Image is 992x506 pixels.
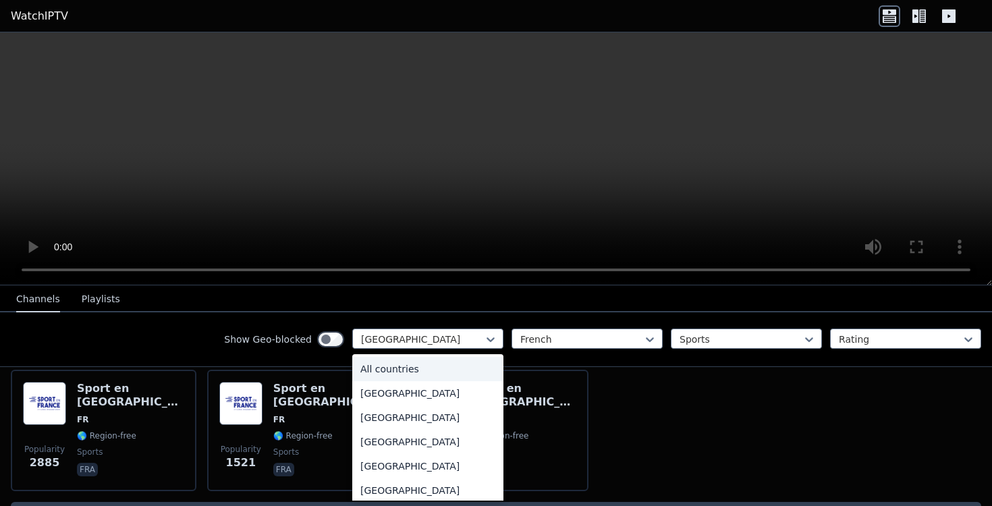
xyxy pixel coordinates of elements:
div: All countries [352,357,503,381]
p: fra [77,463,98,476]
div: [GEOGRAPHIC_DATA] [352,430,503,454]
div: [GEOGRAPHIC_DATA] [352,381,503,405]
div: [GEOGRAPHIC_DATA] [352,454,503,478]
h6: Sport en [GEOGRAPHIC_DATA] [470,382,577,409]
label: Show Geo-blocked [224,333,312,346]
img: Sport en France [219,382,263,425]
span: Popularity [221,444,261,455]
p: fra [273,463,294,476]
span: FR [273,414,285,425]
h6: Sport en [GEOGRAPHIC_DATA] [273,382,381,409]
a: WatchIPTV [11,8,68,24]
span: sports [77,447,103,457]
span: 🌎 Region-free [77,430,136,441]
span: 2885 [30,455,60,471]
span: Popularity [24,444,65,455]
span: sports [273,447,299,457]
h6: Sport en [GEOGRAPHIC_DATA] [77,382,184,409]
div: [GEOGRAPHIC_DATA] [352,478,503,503]
img: Sport en France [23,382,66,425]
span: FR [77,414,88,425]
button: Playlists [82,287,120,312]
div: [GEOGRAPHIC_DATA] [352,405,503,430]
button: Channels [16,287,60,312]
span: 1521 [226,455,256,471]
span: 🌎 Region-free [273,430,333,441]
